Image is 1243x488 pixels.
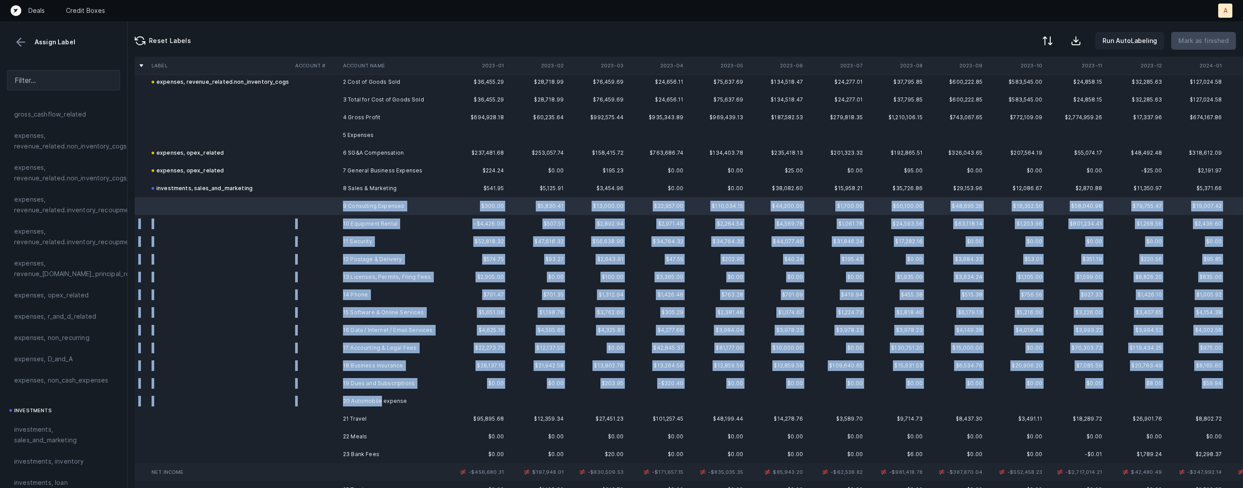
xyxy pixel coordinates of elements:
[507,339,567,357] td: $12,137.50
[448,91,507,109] td: $36,455.29
[866,144,926,162] td: $192,865.51
[997,467,1007,477] img: 2d4cea4e0e7287338f84d783c1d74d81.svg
[148,57,292,74] th: Label
[448,162,507,180] td: $224.24
[986,268,1046,286] td: $1,105.00
[1106,233,1165,250] td: $0.00
[747,321,807,339] td: $3,978.23
[747,109,807,126] td: $187,582.53
[1046,375,1106,392] td: $0.00
[1046,162,1106,180] td: $0.00
[986,233,1046,250] td: $0.00
[448,109,507,126] td: $694,928.18
[1120,467,1131,477] img: 2d4cea4e0e7287338f84d783c1d74d81.svg
[687,197,747,215] td: $110,034.15
[507,109,567,126] td: $60,235.64
[7,70,120,90] input: Filter...
[1165,304,1225,321] td: $4,154.38
[866,57,926,74] th: 2023-08
[66,6,105,15] p: Credit Boxes
[507,304,567,321] td: $1,198.76
[567,375,627,392] td: $203.95
[807,57,866,74] th: 2023-07
[1106,375,1165,392] td: $8.00
[807,233,866,250] td: $31,846.24
[627,357,687,375] td: $13,264.56
[567,162,627,180] td: $195.23
[1046,180,1106,197] td: $2,870.88
[627,144,687,162] td: $763,686.74
[1165,73,1225,91] td: $127,024.58
[1046,57,1106,74] th: 2023-11
[687,321,747,339] td: $3,984.04
[1046,286,1106,304] td: $927.33
[1106,109,1165,126] td: $17,337.96
[627,162,687,180] td: $0.00
[627,304,687,321] td: $305.29
[762,467,773,477] img: 2d4cea4e0e7287338f84d783c1d74d81.svg
[339,268,448,286] td: 13 Licenses, Permits, Filing Fees
[986,339,1046,357] td: $0.00
[747,286,807,304] td: $701.69
[627,321,687,339] td: $4,277.66
[747,73,807,91] td: $134,518.47
[507,233,567,250] td: $47,616.32
[687,233,747,250] td: $34,764.32
[1106,180,1165,197] td: $11,350.97
[747,215,807,233] td: $4,569.78
[448,375,507,392] td: $0.00
[507,197,567,215] td: $5,830.41
[627,180,687,197] td: $0.00
[807,197,866,215] td: $1,700.00
[128,32,198,50] button: Reset Labels
[627,233,687,250] td: $34,764.32
[926,162,986,180] td: $0.00
[1106,144,1165,162] td: $48,492.48
[986,304,1046,321] td: $5,216.00
[522,467,532,477] img: 2d4cea4e0e7287338f84d783c1d74d81.svg
[14,226,173,247] span: expenses, revenue_related.inventory_recoupment_non_cohort
[926,91,986,109] td: $600,222.85
[14,354,73,364] span: expenses, D_and_A
[577,467,588,477] img: 2d4cea4e0e7287338f84d783c1d74d81.svg
[1165,109,1225,126] td: $674,167.86
[1046,109,1106,126] td: $2,774,959.26
[1106,268,1165,286] td: $8,826.20
[507,357,567,375] td: $21,942.58
[687,73,747,91] td: $75,637.69
[1046,197,1106,215] td: $58,040.98
[747,304,807,321] td: $1,074.67
[627,91,687,109] td: $24,656.11
[567,109,627,126] td: $992,575.44
[448,357,507,375] td: $28,137.15
[567,233,627,250] td: $56,638.90
[926,304,986,321] td: $6,179.13
[807,321,866,339] td: $3,978.23
[1106,215,1165,233] td: $1,268.56
[747,268,807,286] td: $0.00
[807,162,866,180] td: $0.00
[448,73,507,91] td: $36,455.29
[866,215,926,233] td: $24,593.56
[866,339,926,357] td: $130,751.20
[14,311,96,322] span: expenses, r_and_d_related
[292,57,339,74] th: Account #
[567,357,627,375] td: $13,802.76
[1046,321,1106,339] td: $3,993.22
[339,304,448,321] td: 15 Software & Online Services
[448,286,507,304] td: $701.47
[1165,144,1225,162] td: $318,612.09
[14,290,89,301] span: expenses, opex_related
[866,321,926,339] td: $3,978.23
[747,180,807,197] td: $38,082.60
[926,339,986,357] td: $15,000.00
[507,144,567,162] td: $253,057.74
[507,162,567,180] td: $0.00
[878,467,889,477] img: 2d4cea4e0e7287338f84d783c1d74d81.svg
[807,109,866,126] td: $279,818.35
[1106,73,1165,91] td: $32,285.63
[926,233,986,250] td: $0.00
[152,148,224,158] div: expenses, opex_related
[866,91,926,109] td: $37,795.85
[1165,339,1225,357] td: $975.00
